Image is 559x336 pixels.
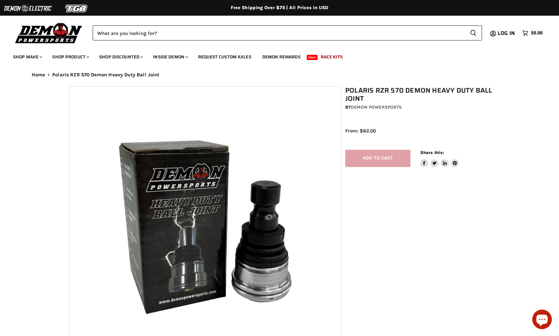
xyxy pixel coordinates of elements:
a: Shop Discounted [94,50,147,64]
img: Demon Electric Logo 2 [3,2,52,15]
span: New! [307,55,318,60]
a: Demon Powersports [351,104,402,110]
span: From: $82.00 [345,128,376,134]
a: Home [32,72,45,78]
inbox-online-store-chat: Shopify online store chat [530,310,554,331]
h1: Polaris RZR 570 Demon Heavy Duty Ball Joint [345,86,494,103]
a: Shop Product [47,50,93,64]
a: Demon Rewards [257,50,305,64]
form: Product [93,25,482,40]
span: Log in [498,29,515,37]
img: TGB Logo 2 [52,2,101,15]
span: Polaris RZR 570 Demon Heavy Duty Ball Joint [52,72,159,78]
a: Log in [495,30,519,36]
button: Search [465,25,482,40]
a: Shop Make [8,50,46,64]
img: Demon Powersports [13,21,85,44]
aside: Share this: [420,150,459,167]
div: Free Shipping Over $75 | All Prices In USD [19,5,541,11]
nav: Breadcrumbs [19,72,541,78]
a: Race Kits [316,50,348,64]
a: $0.00 [519,28,546,38]
a: Inside Demon [148,50,192,64]
a: Request Custom Axles [193,50,256,64]
ul: Main menu [8,48,541,64]
span: Share this: [420,150,444,155]
input: Search [93,25,465,40]
span: $0.00 [531,30,543,36]
div: by [345,104,494,111]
